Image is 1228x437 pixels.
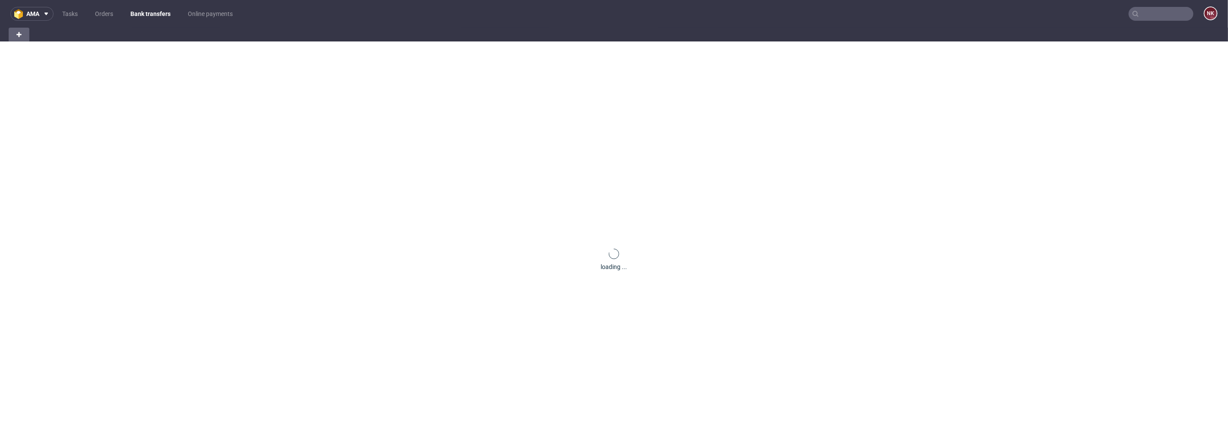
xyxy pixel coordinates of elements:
[26,11,39,17] span: ama
[601,263,627,271] div: loading ...
[10,7,54,21] button: ama
[90,7,118,21] a: Orders
[14,9,26,19] img: logo
[183,7,238,21] a: Online payments
[125,7,176,21] a: Bank transfers
[1205,7,1217,19] figcaption: NK
[57,7,83,21] a: Tasks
